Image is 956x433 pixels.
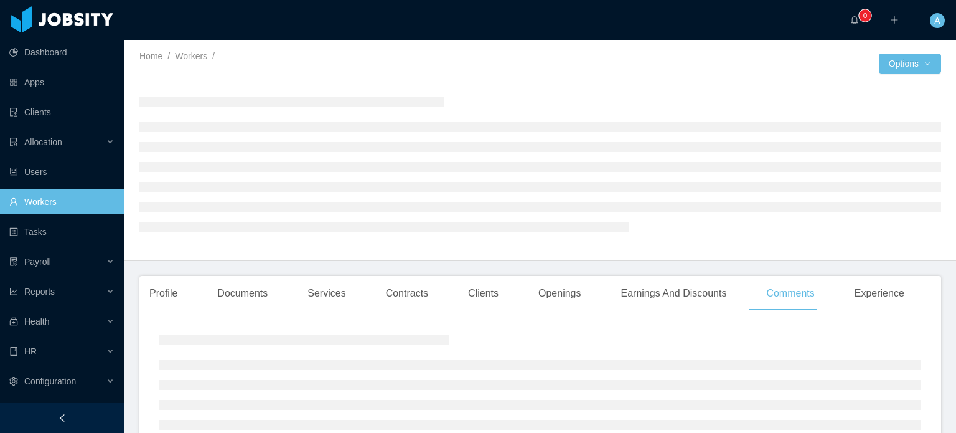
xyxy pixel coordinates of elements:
a: icon: appstoreApps [9,70,115,95]
div: Comments [756,276,824,311]
button: Optionsicon: down [879,54,941,74]
a: icon: robotUsers [9,159,115,184]
i: icon: book [9,347,18,356]
a: icon: auditClients [9,100,115,125]
a: icon: pie-chartDashboard [9,40,115,65]
div: Documents [207,276,278,311]
span: Reports [24,287,55,297]
span: Health [24,316,49,326]
div: Profile [139,276,187,311]
span: Configuration [24,376,76,386]
span: Payroll [24,257,51,267]
a: icon: userWorkers [9,189,115,214]
a: Workers [175,51,207,61]
i: icon: bell [850,16,859,24]
i: icon: setting [9,377,18,386]
a: Home [139,51,162,61]
div: Experience [845,276,914,311]
a: icon: profileTasks [9,219,115,244]
span: Allocation [24,137,62,147]
i: icon: plus [890,16,899,24]
div: Services [298,276,355,311]
span: / [212,51,215,61]
i: icon: solution [9,138,18,146]
i: icon: line-chart [9,287,18,296]
sup: 0 [859,9,871,22]
i: icon: file-protect [9,257,18,266]
span: HR [24,346,37,356]
div: Earnings And Discounts [611,276,737,311]
div: Contracts [376,276,438,311]
span: / [167,51,170,61]
div: Openings [528,276,591,311]
i: icon: medicine-box [9,317,18,326]
div: Clients [458,276,508,311]
span: A [934,13,940,28]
